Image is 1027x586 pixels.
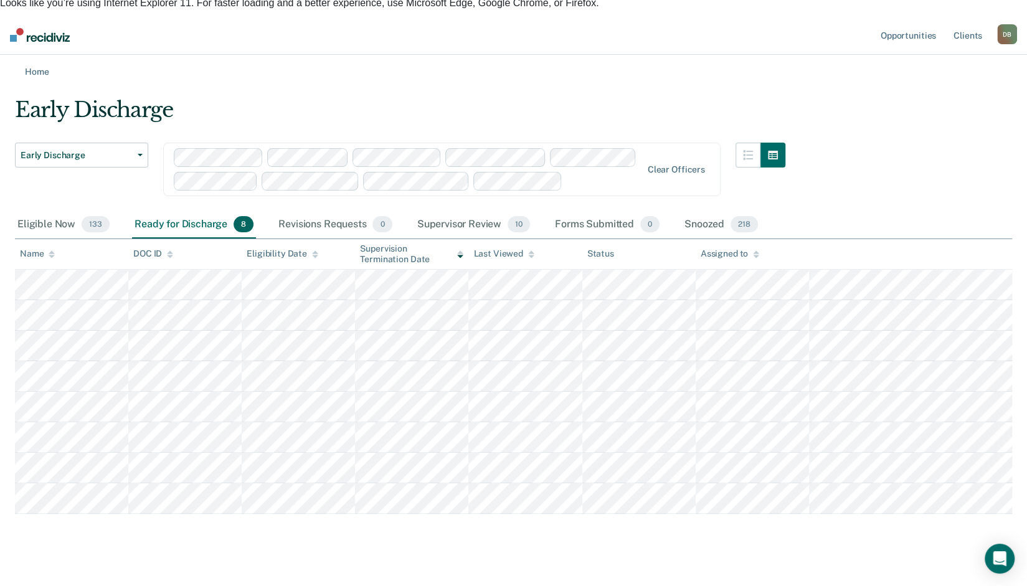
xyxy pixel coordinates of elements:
div: Eligible Now133 [15,211,112,239]
div: Snoozed218 [682,211,760,239]
span: 10 [508,216,530,232]
div: Revisions Requests0 [276,211,394,239]
button: DB [997,24,1017,44]
button: Early Discharge [15,143,148,168]
div: Early Discharge [15,97,785,133]
div: Status [587,248,614,259]
a: Clients [951,15,985,55]
div: Last Viewed [473,248,534,259]
img: Recidiviz [10,28,70,42]
div: DOC ID [133,248,173,259]
div: Open Intercom Messenger [985,544,1015,574]
div: Name [20,248,55,259]
div: Eligibility Date [247,248,318,259]
span: 218 [731,216,758,232]
span: 8 [234,216,253,232]
span: 0 [372,216,392,232]
div: Clear officers [648,164,705,175]
span: 0 [640,216,660,232]
span: 133 [82,216,110,232]
div: Assigned to [701,248,759,259]
a: Opportunities [878,15,939,55]
div: Ready for Discharge8 [132,211,256,239]
div: Supervisor Review10 [415,211,532,239]
span: × [1018,9,1027,26]
div: Forms Submitted0 [552,211,662,239]
span: Early Discharge [21,150,133,161]
a: Home [15,65,1012,77]
div: D B [997,24,1017,44]
div: Supervision Termination Date [360,243,463,265]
